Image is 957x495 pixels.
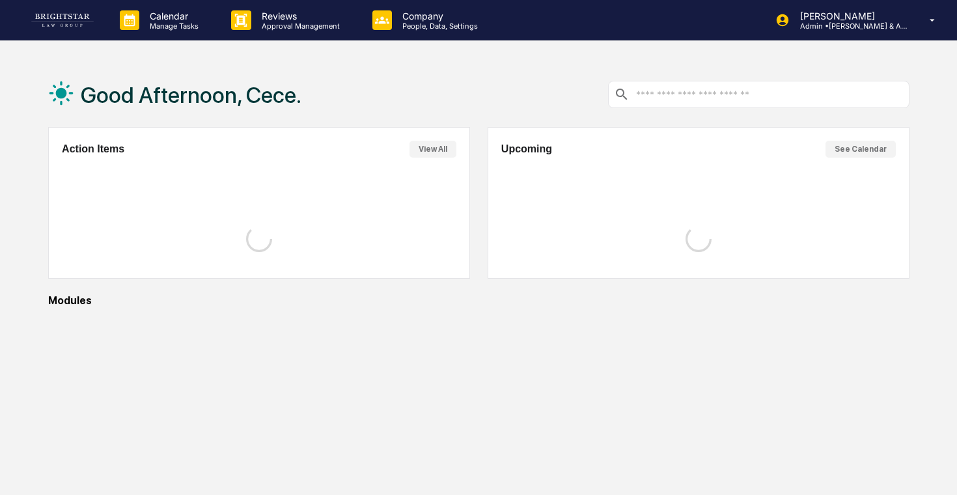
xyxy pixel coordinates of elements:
p: People, Data, Settings [392,21,484,31]
p: Admin • [PERSON_NAME] & Associates [790,21,911,31]
p: Manage Tasks [139,21,205,31]
h2: Upcoming [501,143,552,155]
h1: Good Afternoon, Cece. [81,82,301,108]
p: Company [392,10,484,21]
div: Modules [48,294,909,307]
button: View All [409,141,456,158]
p: Approval Management [251,21,346,31]
p: [PERSON_NAME] [790,10,911,21]
p: Reviews [251,10,346,21]
button: See Calendar [825,141,896,158]
h2: Action Items [62,143,124,155]
img: logo [31,14,94,27]
p: Calendar [139,10,205,21]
